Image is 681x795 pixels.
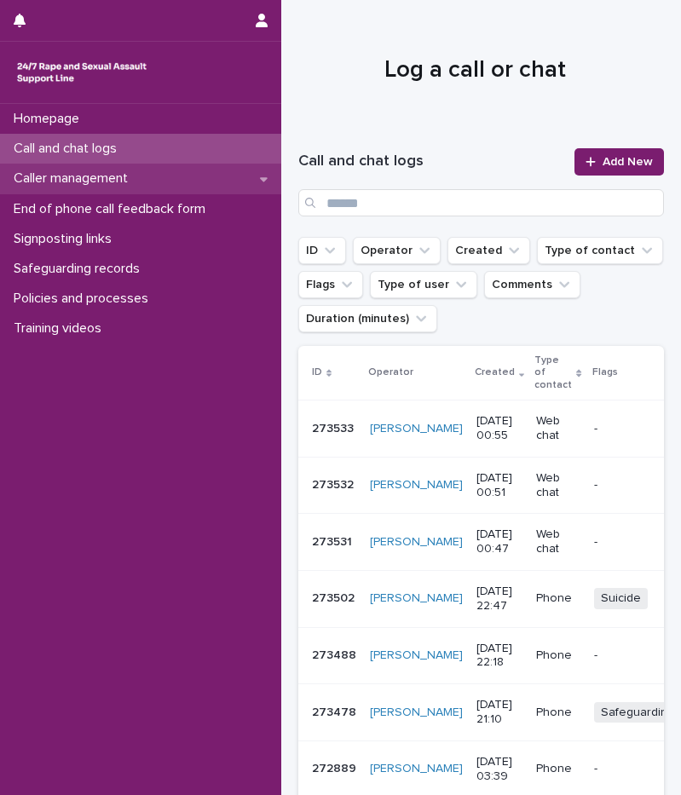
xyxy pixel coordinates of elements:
span: Add New [603,156,653,168]
a: [PERSON_NAME] [370,422,463,436]
p: Phone [536,591,580,606]
span: Suicide [594,588,648,609]
p: End of phone call feedback form [7,201,219,217]
button: Flags [298,271,363,298]
p: Phone [536,762,580,776]
p: [DATE] 03:39 [476,755,522,784]
p: Type of contact [534,351,572,395]
p: ID [312,363,322,382]
a: [PERSON_NAME] [370,591,463,606]
p: Training videos [7,320,115,337]
button: Operator [353,237,441,264]
p: Call and chat logs [7,141,130,157]
button: Type of contact [537,237,663,264]
button: Created [447,237,530,264]
p: Safeguarding records [7,261,153,277]
p: Signposting links [7,231,125,247]
p: 273488 [312,645,360,663]
p: Web chat [536,527,580,556]
p: 273502 [312,588,358,606]
button: Duration (minutes) [298,305,437,332]
img: rhQMoQhaT3yELyF149Cw [14,55,150,89]
h1: Call and chat logs [298,152,564,172]
a: [PERSON_NAME] [370,535,463,550]
p: [DATE] 00:55 [476,414,522,443]
a: [PERSON_NAME] [370,648,463,663]
p: [DATE] 21:10 [476,698,522,727]
p: 273531 [312,532,355,550]
p: Caller management [7,170,141,187]
p: Policies and processes [7,291,162,307]
p: [DATE] 22:18 [476,642,522,671]
a: Add New [574,148,664,176]
button: ID [298,237,346,264]
button: Comments [484,271,580,298]
p: 273533 [312,418,357,436]
p: 272889 [312,758,360,776]
p: [DATE] 00:47 [476,527,522,556]
p: Homepage [7,111,93,127]
input: Search [298,189,664,216]
p: Phone [536,706,580,720]
a: [PERSON_NAME] [370,762,463,776]
p: [DATE] 22:47 [476,585,522,614]
p: Web chat [536,471,580,500]
h1: Log a call or chat [298,55,651,86]
p: Web chat [536,414,580,443]
p: Phone [536,648,580,663]
p: Flags [592,363,618,382]
p: Created [475,363,515,382]
p: 273478 [312,702,360,720]
p: Operator [368,363,413,382]
p: [DATE] 00:51 [476,471,522,500]
button: Type of user [370,271,477,298]
a: [PERSON_NAME] [370,478,463,493]
a: [PERSON_NAME] [370,706,463,720]
p: 273532 [312,475,357,493]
